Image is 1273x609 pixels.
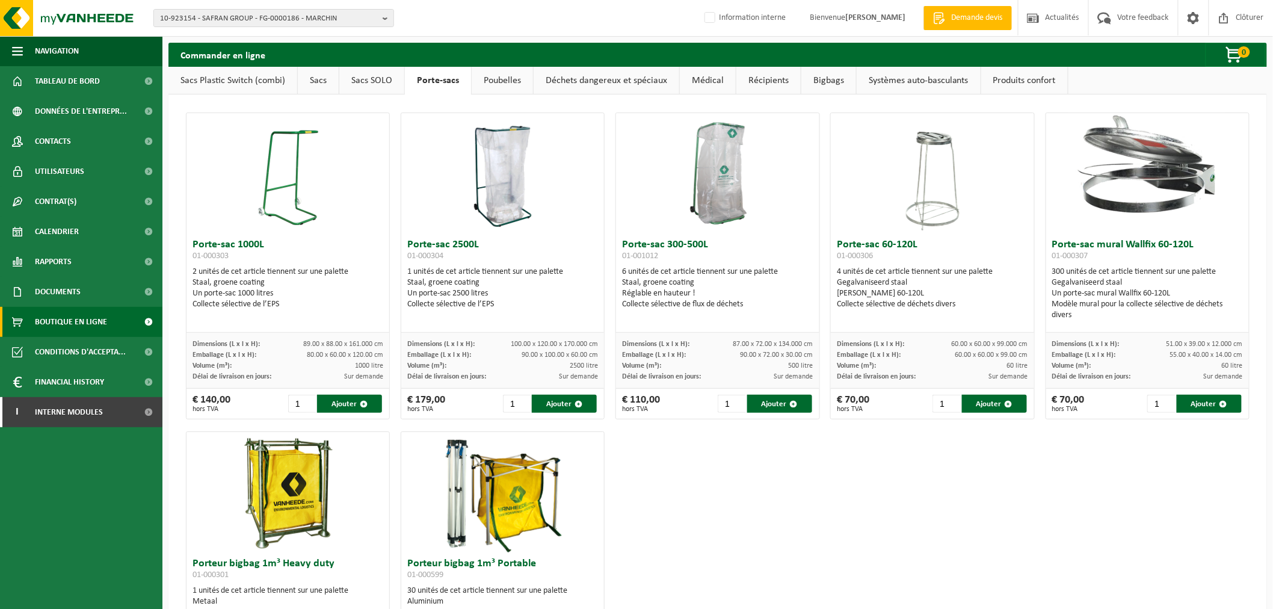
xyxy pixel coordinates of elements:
h3: Porte-sac 1000L [193,240,383,264]
a: Médical [680,67,736,94]
div: Un porte-sac 2500 litres [407,288,598,299]
span: Dimensions (L x l x H): [837,341,904,348]
div: 6 unités de cet article tiennent sur une palette [622,267,813,310]
img: 01-000301 [228,432,348,552]
div: € 179,00 [407,395,445,413]
span: 01-000301 [193,570,229,580]
span: Emballage (L x l x H): [193,351,256,359]
span: 90.00 x 72.00 x 30.00 cm [741,351,813,359]
span: Emballage (L x l x H): [1052,351,1116,359]
div: Collecte sélective de l’EPS [193,299,383,310]
button: Ajouter [317,395,382,413]
span: hors TVA [193,406,230,413]
span: Délai de livraison en jours: [622,373,701,380]
span: 60 litre [1007,362,1028,369]
div: Collecte sélective de l’EPS [407,299,598,310]
span: 60.00 x 60.00 x 99.000 cm [952,341,1028,348]
div: € 70,00 [837,395,869,413]
h3: Porte-sac mural Wallfix 60-120L [1052,240,1243,264]
span: Sur demande [344,373,383,380]
div: Collecte sélective de flux de déchets [622,299,813,310]
h3: Porteur bigbag 1m³ Portable [407,558,598,583]
button: 0 [1206,43,1266,67]
span: Emballage (L x l x H): [407,351,471,359]
a: Demande devis [923,6,1012,30]
input: 1 [932,395,961,413]
span: 60.00 x 60.00 x 99.00 cm [955,351,1028,359]
span: 100.00 x 120.00 x 170.000 cm [511,341,598,348]
span: hors TVA [622,406,660,413]
span: Contacts [35,126,71,156]
span: Sur demande [559,373,598,380]
span: 87.00 x 72.00 x 134.000 cm [733,341,813,348]
span: Emballage (L x l x H): [837,351,901,359]
a: Systèmes auto-basculants [857,67,981,94]
span: Navigation [35,36,79,66]
a: Récipients [736,67,801,94]
div: Gegalvaniseerd staal [1052,277,1243,288]
span: Rapports [35,247,72,277]
a: Porte-sacs [405,67,471,94]
span: Sur demande [1204,373,1243,380]
a: Sacs [298,67,339,94]
div: Un porte-sac mural Wallfix 60-120L [1052,288,1243,299]
div: Staal, groene coating [193,277,383,288]
h3: Porte-sac 60-120L [837,240,1028,264]
span: Sur demande [774,373,813,380]
button: Ajouter [747,395,812,413]
span: Dimensions (L x l x H): [407,341,475,348]
span: Emballage (L x l x H): [622,351,686,359]
div: € 110,00 [622,395,660,413]
div: 300 unités de cet article tiennent sur une palette [1052,267,1243,321]
div: Un porte-sac 1000 litres [193,288,383,299]
h2: Commander en ligne [168,43,277,66]
span: 51.00 x 39.00 x 12.000 cm [1167,341,1243,348]
img: 01-001012 [658,113,778,233]
span: Calendrier [35,217,79,247]
span: Dimensions (L x l x H): [1052,341,1120,348]
button: Ajouter [962,395,1027,413]
span: Tableau de bord [35,66,100,96]
span: I [12,397,23,427]
label: Information interne [702,9,786,27]
span: 500 litre [789,362,813,369]
span: Contrat(s) [35,187,76,217]
span: 60 litre [1222,362,1243,369]
button: Ajouter [1177,395,1242,413]
div: Réglable en hauteur ! [622,288,813,299]
span: Documents [35,277,81,307]
div: 4 unités de cet article tiennent sur une palette [837,267,1028,310]
span: Délai de livraison en jours: [837,373,916,380]
div: 2 unités de cet article tiennent sur une palette [193,267,383,310]
a: Bigbags [801,67,856,94]
img: 01-000306 [902,113,963,233]
span: Volume (m³): [193,362,232,369]
span: 90.00 x 100.00 x 60.00 cm [522,351,598,359]
span: 01-001012 [622,252,658,261]
div: Staal, groene coating [622,277,813,288]
img: 01-000599 [443,432,563,552]
span: Financial History [35,367,104,397]
input: 1 [503,395,531,413]
span: Délai de livraison en jours: [407,373,486,380]
h3: Porteur bigbag 1m³ Heavy duty [193,558,383,583]
span: Volume (m³): [407,362,446,369]
span: 2500 litre [570,362,598,369]
span: Boutique en ligne [35,307,107,337]
a: Sacs Plastic Switch (combi) [168,67,297,94]
span: Interne modules [35,397,103,427]
span: Données de l'entrepr... [35,96,127,126]
div: € 70,00 [1052,395,1085,413]
span: Volume (m³): [837,362,876,369]
img: 01-000307 [1046,113,1249,215]
span: hors TVA [837,406,869,413]
span: 10-923154 - SAFRAN GROUP - FG-0000186 - MARCHIN [160,10,378,28]
a: Déchets dangereux et spéciaux [534,67,679,94]
input: 1 [288,395,316,413]
div: Metaal [193,596,383,607]
div: Staal, groene coating [407,277,598,288]
div: Modèle mural pour la collecte sélective de déchets divers [1052,299,1243,321]
input: 1 [1147,395,1176,413]
span: Demande devis [948,12,1006,24]
span: Utilisateurs [35,156,84,187]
